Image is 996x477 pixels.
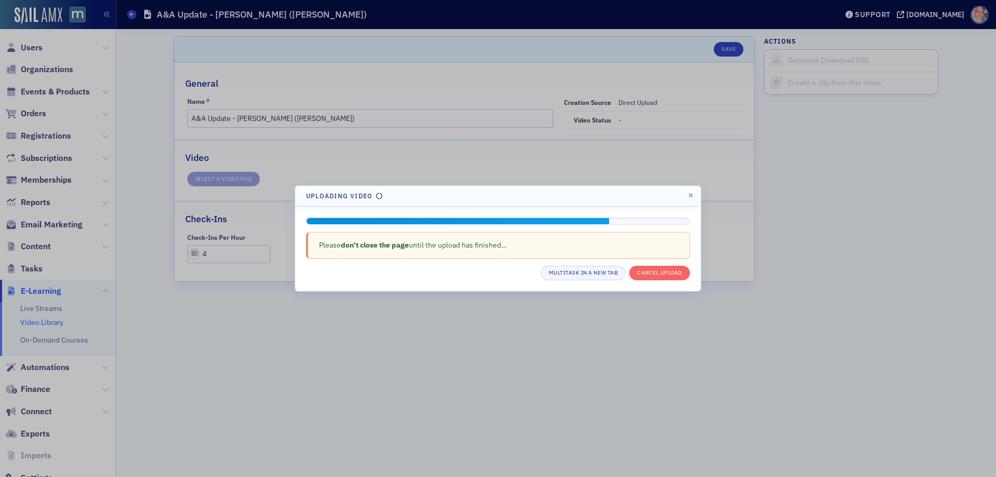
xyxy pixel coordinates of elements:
div: Please until the upload has finished… [306,232,690,258]
button: Cancel upload [629,266,690,280]
h4: Uploading Video [306,191,383,200]
button: Multitask in a new tab [541,266,626,280]
div: 79% [306,217,690,225]
strong: don't close the page [341,240,409,250]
